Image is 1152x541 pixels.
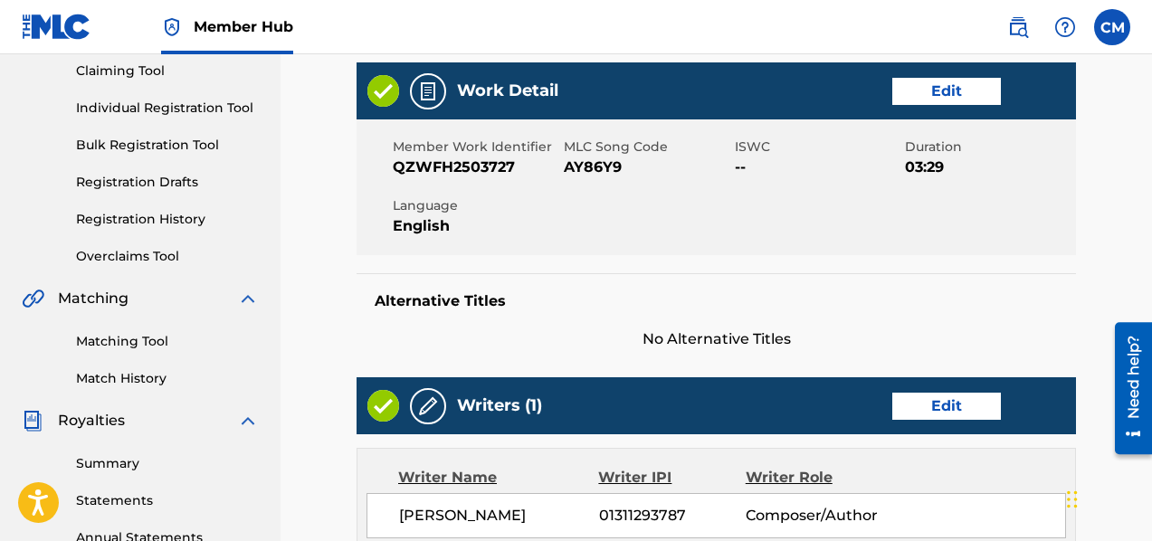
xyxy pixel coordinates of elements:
span: MLC Song Code [564,138,730,157]
h5: Writers (1) [457,395,542,416]
span: 03:29 [905,157,1071,178]
div: Widget de chat [1062,454,1152,541]
img: Valid [367,75,399,107]
span: QZWFH2503727 [393,157,559,178]
a: Overclaims Tool [76,247,259,266]
span: Language [393,196,559,215]
div: Writer Role [746,467,880,489]
span: Matching [58,288,129,309]
a: Registration History [76,210,259,229]
iframe: Resource Center [1101,316,1152,461]
a: Public Search [1000,9,1036,45]
div: Writer Name [398,467,598,489]
img: MLC Logo [22,14,91,40]
iframe: Chat Widget [1062,454,1152,541]
span: Composer/Author [746,505,879,527]
img: Work Detail [417,81,439,102]
a: Registration Drafts [76,173,259,192]
div: User Menu [1094,9,1130,45]
img: Matching [22,288,44,309]
span: Member Hub [194,16,293,37]
span: ISWC [735,138,901,157]
a: Claiming Tool [76,62,259,81]
h5: Work Detail [457,81,558,101]
span: Member Work Identifier [393,138,559,157]
span: No Alternative Titles [357,328,1076,350]
a: Match History [76,369,259,388]
div: Writer IPI [598,467,745,489]
span: Royalties [58,410,125,432]
img: Top Rightsholder [161,16,183,38]
a: Bulk Registration Tool [76,136,259,155]
span: English [393,215,559,237]
img: help [1054,16,1076,38]
span: -- [735,157,901,178]
a: Edit [892,393,1001,420]
a: Edit [892,78,1001,105]
img: Valid [367,390,399,422]
div: Arrastar [1067,472,1078,527]
img: expand [237,410,259,432]
a: Statements [76,491,259,510]
a: Matching Tool [76,332,259,351]
span: AY86Y9 [564,157,730,178]
a: Summary [76,454,259,473]
img: Writers [417,395,439,417]
img: Royalties [22,410,43,432]
div: Help [1047,9,1083,45]
img: expand [237,288,259,309]
img: search [1007,16,1029,38]
span: 01311293787 [599,505,746,527]
a: Individual Registration Tool [76,99,259,118]
h5: Alternative Titles [375,292,1058,310]
span: Duration [905,138,1071,157]
span: [PERSON_NAME] [399,505,599,527]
